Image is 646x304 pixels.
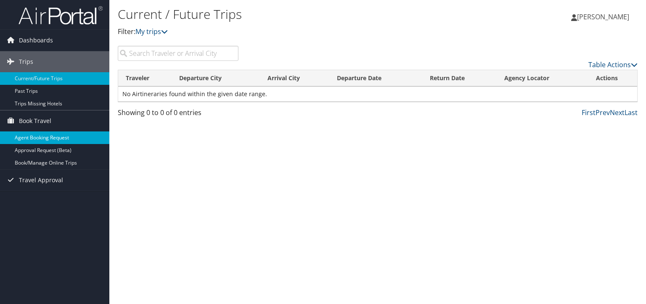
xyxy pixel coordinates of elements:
th: Departure City: activate to sort column ascending [172,70,260,86]
input: Search Traveler or Arrival City [118,46,238,61]
th: Departure Date: activate to sort column descending [329,70,422,86]
a: [PERSON_NAME] [571,4,638,29]
span: Dashboards [19,30,53,51]
div: Showing 0 to 0 of 0 entries [118,107,238,122]
td: No Airtineraries found within the given date range. [118,86,637,102]
img: airportal-logo.png [19,5,103,25]
th: Return Date: activate to sort column ascending [422,70,497,86]
p: Filter: [118,26,464,37]
th: Traveler: activate to sort column ascending [118,70,172,86]
a: Next [610,108,625,117]
span: Travel Approval [19,170,63,191]
span: [PERSON_NAME] [577,12,629,21]
span: Book Travel [19,110,51,131]
span: Trips [19,51,33,72]
a: Table Actions [588,60,638,69]
a: First [582,108,596,117]
a: My trips [135,27,168,36]
a: Last [625,108,638,117]
th: Actions [588,70,637,86]
th: Agency Locator: activate to sort column ascending [497,70,588,86]
a: Prev [596,108,610,117]
h1: Current / Future Trips [118,5,464,23]
th: Arrival City: activate to sort column ascending [260,70,329,86]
